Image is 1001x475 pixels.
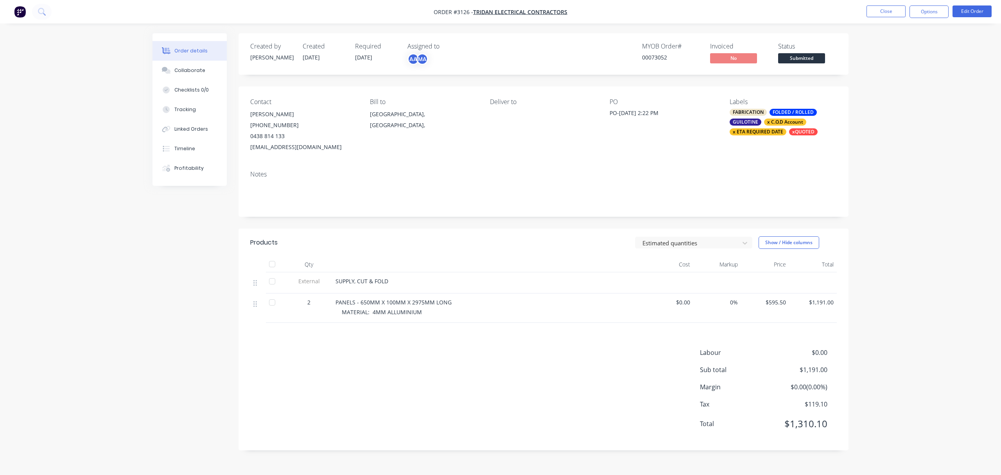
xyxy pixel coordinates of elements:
[770,399,827,409] span: $119.10
[792,298,834,306] span: $1,191.00
[741,257,789,272] div: Price
[700,382,770,392] span: Margin
[152,80,227,100] button: Checklists 0/0
[642,43,701,50] div: MYOB Order #
[250,43,293,50] div: Created by
[759,236,819,249] button: Show / Hide columns
[700,399,770,409] span: Tax
[250,53,293,61] div: [PERSON_NAME]
[645,257,693,272] div: Cost
[174,145,195,152] div: Timeline
[174,67,205,74] div: Collaborate
[250,142,357,153] div: [EMAIL_ADDRESS][DOMAIN_NAME]
[355,43,398,50] div: Required
[152,61,227,80] button: Collaborate
[700,365,770,374] span: Sub total
[335,277,388,285] span: SUPPLY, CUT & FOLD
[407,43,486,50] div: Assigned to
[370,109,477,134] div: [GEOGRAPHIC_DATA], [GEOGRAPHIC_DATA],
[250,109,357,153] div: [PERSON_NAME][PHONE_NUMBER]0438 814 133[EMAIL_ADDRESS][DOMAIN_NAME]
[730,119,761,126] div: GUILOTINE
[174,47,208,54] div: Order details
[152,139,227,158] button: Timeline
[490,98,597,106] div: Deliver to
[250,109,357,120] div: [PERSON_NAME]
[370,109,477,131] div: [GEOGRAPHIC_DATA], [GEOGRAPHIC_DATA],
[789,257,837,272] div: Total
[250,171,837,178] div: Notes
[473,8,567,16] a: Tridan Electrical Contractors
[152,119,227,139] button: Linked Orders
[770,382,827,392] span: $0.00 ( 0.00 %)
[152,158,227,178] button: Profitability
[700,419,770,428] span: Total
[910,5,949,18] button: Options
[730,128,786,135] div: x ETA REQUIRED DATE
[174,86,209,94] div: Checklists 0/0
[250,238,278,247] div: Products
[778,43,837,50] div: Status
[14,6,26,18] img: Factory
[174,126,208,133] div: Linked Orders
[285,257,332,272] div: Qty
[642,53,701,61] div: 00073052
[370,98,477,106] div: Bill to
[610,98,717,106] div: PO
[174,106,196,113] div: Tracking
[710,43,769,50] div: Invoiced
[770,365,827,374] span: $1,191.00
[416,53,428,65] div: MA
[770,109,817,116] div: FOLDED / ROLLED
[693,257,741,272] div: Markup
[696,298,738,306] span: 0%
[648,298,690,306] span: $0.00
[730,98,837,106] div: Labels
[342,308,422,316] span: MATERIAL: 4MM ALLUMINIUM
[770,417,827,431] span: $1,310.10
[250,131,357,142] div: 0438 814 133
[710,53,757,63] span: No
[174,165,204,172] div: Profitability
[744,298,786,306] span: $595.50
[152,41,227,61] button: Order details
[152,100,227,119] button: Tracking
[764,119,806,126] div: x C.O.D Account
[307,298,310,306] span: 2
[778,53,825,63] span: Submitted
[610,109,707,120] div: PO-[DATE] 2:22 PM
[866,5,906,17] button: Close
[335,299,452,306] span: PANELS - 650MM X 100MM X 2975MM LONG
[789,128,818,135] div: xQUOTED
[700,348,770,357] span: Labour
[770,348,827,357] span: $0.00
[730,109,767,116] div: FABRICATION
[303,43,346,50] div: Created
[355,54,372,61] span: [DATE]
[289,277,329,285] span: External
[250,98,357,106] div: Contact
[407,53,428,65] button: AAMA
[250,120,357,131] div: [PHONE_NUMBER]
[434,8,473,16] span: Order #3126 -
[953,5,992,17] button: Edit Order
[778,53,825,65] button: Submitted
[303,54,320,61] span: [DATE]
[407,53,419,65] div: AA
